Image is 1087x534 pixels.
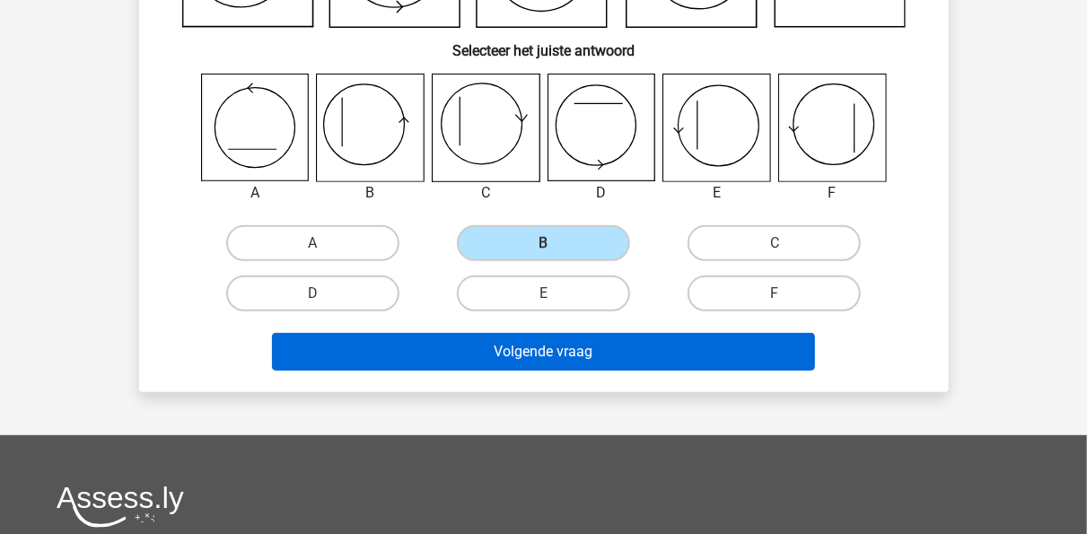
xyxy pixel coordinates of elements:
[188,182,323,204] div: A
[457,276,630,311] label: E
[302,182,438,204] div: B
[457,225,630,261] label: B
[534,182,670,204] div: D
[226,225,399,261] label: A
[57,486,184,528] img: Assessly logo
[688,225,861,261] label: C
[168,28,920,59] h6: Selecteer het juiste antwoord
[649,182,785,204] div: E
[688,276,861,311] label: F
[765,182,900,204] div: F
[418,182,554,204] div: C
[272,333,815,371] button: Volgende vraag
[226,276,399,311] label: D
